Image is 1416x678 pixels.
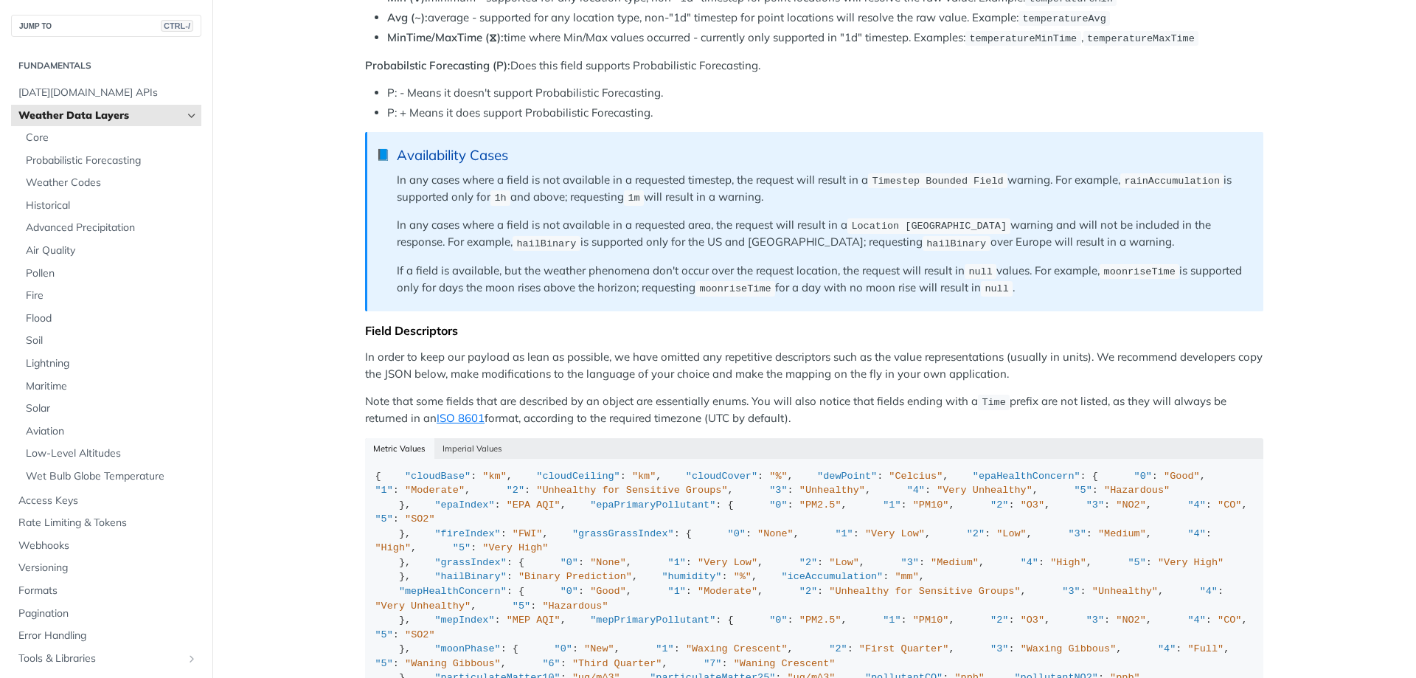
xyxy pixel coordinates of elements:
[734,658,836,669] span: "Waning Crescent"
[973,471,1080,482] span: "epaHealthConcern"
[698,586,757,597] span: "Moderate"
[18,629,198,643] span: Error Handling
[26,198,198,213] span: Historical
[482,471,506,482] span: "km"
[572,528,674,539] span: "grassGrassIndex"
[18,398,201,420] a: Solar
[817,471,877,482] span: "dewPoint"
[628,193,639,204] span: 1m
[405,471,471,482] span: "cloudBase"
[668,586,686,597] span: "1"
[397,217,1249,252] p: In any cases where a field is not available in a requested area, the request will result in a war...
[1188,528,1206,539] span: "4"
[397,172,1249,207] p: In any cases where a field is not available in a requested timestep, the request will result in a...
[482,542,548,553] span: "Very High"
[1021,615,1044,626] span: "O3"
[26,446,198,461] span: Low-Level Altitudes
[1068,528,1086,539] span: "3"
[375,513,393,525] span: "5"
[542,601,608,612] span: "Hazardous"
[405,513,435,525] span: "SO2"
[1086,499,1104,511] span: "3"
[365,323,1263,338] div: Field Descriptors
[18,308,201,330] a: Flood
[698,557,757,568] span: "Very Low"
[435,615,495,626] span: "mepIndex"
[365,393,1263,427] p: Note that some fields that are described by an object are essentially enums. You will also notice...
[11,625,201,647] a: Error Handling
[704,658,721,669] span: "7"
[513,601,530,612] span: "5"
[968,266,992,277] span: null
[26,333,198,348] span: Soil
[883,615,900,626] span: "1"
[26,153,198,168] span: Probabilistic Forecasting
[405,485,465,496] span: "Moderate"
[26,221,198,235] span: Advanced Precipitation
[1021,557,1038,568] span: "4"
[1188,643,1224,654] span: "Full"
[11,82,201,104] a: [DATE][DOMAIN_NAME] APIs
[799,586,817,597] span: "2"
[584,643,614,654] span: "New"
[901,557,919,568] span: "3"
[572,658,662,669] span: "Third Quarter"
[1164,471,1200,482] span: "Good"
[453,542,471,553] span: "5"
[560,557,578,568] span: "0"
[990,615,1008,626] span: "2"
[560,586,578,597] span: "0"
[435,557,507,568] span: "grassIndex"
[405,658,501,669] span: "Waning Gibbous"
[18,466,201,488] a: Wet Bulb Globe Temperature
[590,557,626,568] span: "None"
[18,516,198,530] span: Rate Limiting & Tokens
[18,172,201,194] a: Weather Codes
[161,20,193,32] span: CTRL-/
[18,263,201,285] a: Pollen
[1188,615,1206,626] span: "4"
[399,586,507,597] span: "mepHealthConcern"
[757,528,794,539] span: "None"
[799,557,817,568] span: "2"
[1116,615,1146,626] span: "NO2"
[18,285,201,307] a: Fire
[1092,586,1158,597] span: "Unhealthy"
[967,528,985,539] span: "2"
[11,580,201,602] a: Formats
[375,485,393,496] span: "1"
[829,586,1020,597] span: "Unhealthy for Sensitive Groups"
[1022,13,1106,24] span: temperatureAvg
[835,528,853,539] span: "1"
[851,221,1007,232] span: Location [GEOGRAPHIC_DATA]
[668,557,686,568] span: "1"
[889,471,943,482] span: "Celcius"
[18,606,198,621] span: Pagination
[1021,499,1044,511] span: "O3"
[518,571,632,582] span: "Binary Prediction"
[375,629,393,640] span: "5"
[982,397,1005,408] span: Time
[931,557,979,568] span: "Medium"
[895,571,918,582] span: "mm"
[913,615,949,626] span: "PM10"
[26,288,198,303] span: Fire
[1116,499,1146,511] span: "NO2"
[1021,643,1117,654] span: "Waxing Gibbous"
[11,648,201,670] a: Tools & LibrariesShow subpages for Tools & Libraries
[990,499,1008,511] span: "2"
[769,499,787,511] span: "0"
[1124,176,1220,187] span: rainAccumulation
[387,85,1263,102] li: P: - Means it doesn't support Probabilistic Forecasting.
[632,471,656,482] span: "km"
[375,658,393,669] span: "5"
[996,528,1027,539] span: "Low"
[375,542,412,553] span: "High"
[926,238,986,249] span: hailBinary
[1218,615,1241,626] span: "CO"
[11,557,201,579] a: Versioning
[1200,586,1218,597] span: "4"
[387,10,428,24] strong: Avg (~):
[769,615,787,626] span: "0"
[18,494,198,508] span: Access Keys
